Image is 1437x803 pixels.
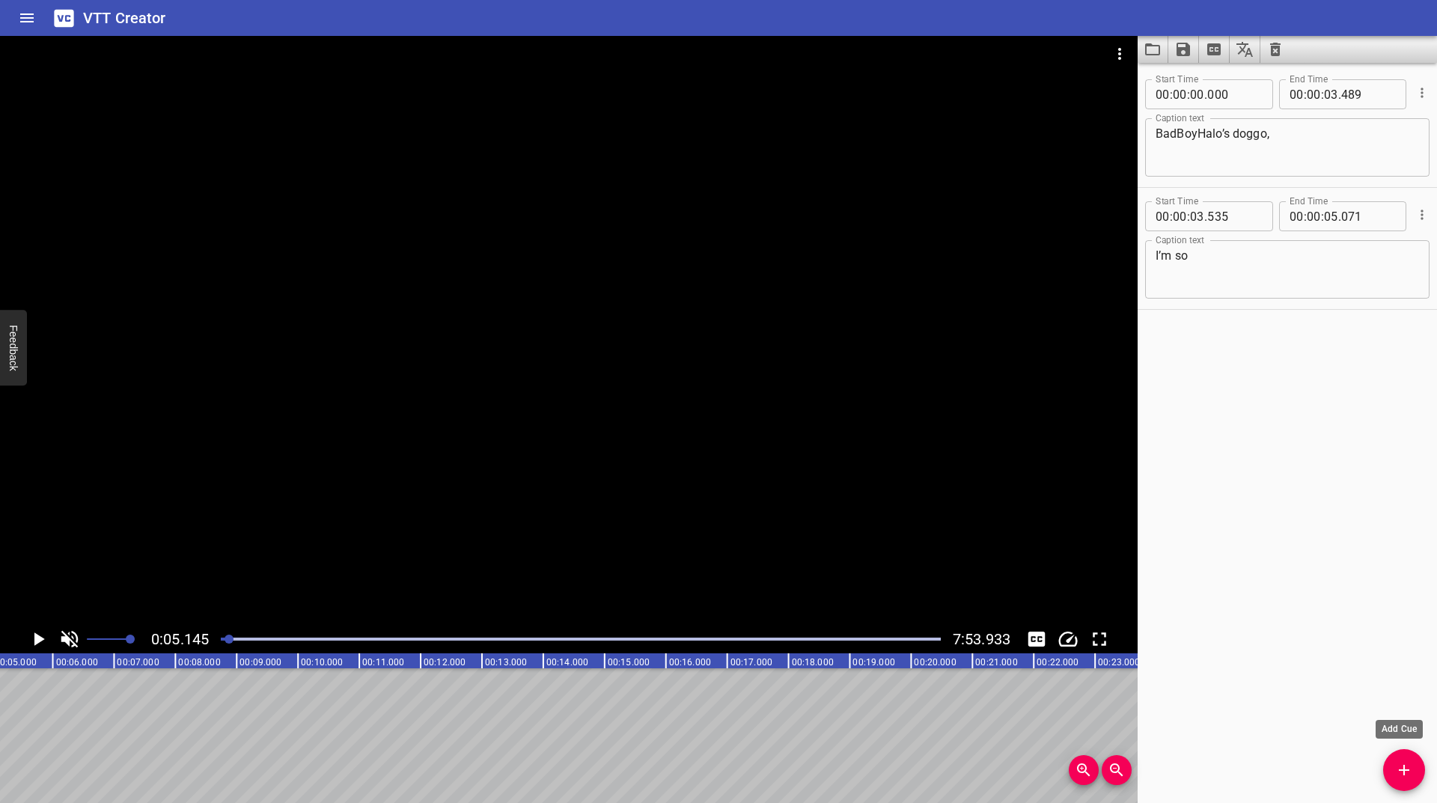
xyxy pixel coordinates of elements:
[1341,201,1396,231] input: 071
[239,657,281,668] text: 00:09.000
[362,657,404,668] text: 00:11.000
[1304,201,1307,231] span: :
[1412,83,1432,103] button: Cue Options
[1199,36,1230,63] button: Extract captions from video
[126,635,135,644] span: Set video volume
[975,657,1017,668] text: 00:21.000
[485,657,527,668] text: 00:13.000
[1338,201,1341,231] span: .
[1412,73,1430,112] div: Cue Options
[1173,201,1187,231] input: 00
[1102,36,1138,72] button: Video Options
[852,657,894,668] text: 00:19.000
[546,657,588,668] text: 00:14.000
[1054,625,1082,653] button: Change Playback Speed
[1037,657,1078,668] text: 00:22.000
[669,657,711,668] text: 00:16.000
[914,657,956,668] text: 00:20.000
[1341,79,1396,109] input: 489
[221,638,941,641] div: Play progress
[301,657,343,668] text: 00:10.000
[1236,40,1254,58] svg: Translate captions
[1204,79,1207,109] span: .
[1204,201,1207,231] span: .
[1102,755,1132,785] button: Zoom Out
[1187,79,1190,109] span: :
[1307,79,1321,109] input: 00
[1156,248,1419,291] textarea: I’m so
[1304,79,1307,109] span: :
[1085,625,1114,653] button: Toggle fullscreen
[1205,40,1223,58] svg: Extract captions from video
[1190,79,1204,109] input: 00
[1383,749,1425,791] button: Add Cue
[1170,79,1173,109] span: :
[1170,201,1173,231] span: :
[730,657,772,668] text: 00:17.000
[1412,205,1432,225] button: Cue Options
[1138,36,1168,63] button: Load captions from file
[1144,40,1162,58] svg: Load captions from file
[1266,40,1284,58] svg: Clear captions
[1156,79,1170,109] input: 00
[792,657,834,668] text: 00:18.000
[1174,40,1192,58] svg: Save captions to file
[1321,201,1324,231] span: :
[1290,79,1304,109] input: 00
[1173,79,1187,109] input: 00
[1187,201,1190,231] span: :
[1022,625,1051,653] div: Hide/Show Captions
[178,657,220,668] text: 00:08.000
[1324,201,1338,231] input: 05
[151,630,209,648] span: Current Time
[1412,195,1430,234] div: Cue Options
[953,630,1010,648] span: 7:53.933
[24,625,52,653] button: Play/Pause
[608,657,650,668] text: 00:15.000
[1290,201,1304,231] input: 00
[1190,201,1204,231] input: 03
[55,625,84,653] button: Toggle mute
[1156,201,1170,231] input: 00
[1207,79,1262,109] input: 000
[1324,79,1338,109] input: 03
[1069,755,1099,785] button: Zoom In
[1098,657,1140,668] text: 00:23.000
[1321,79,1324,109] span: :
[1168,36,1199,63] button: Save captions to file
[424,657,466,668] text: 00:12.000
[1207,201,1262,231] input: 535
[1338,79,1341,109] span: .
[117,657,159,668] text: 00:07.000
[1156,126,1419,169] textarea: BadBoyHalo’s doggo,
[1307,201,1321,231] input: 00
[83,6,166,30] h6: VTT Creator
[56,657,98,668] text: 00:06.000
[1230,36,1260,63] button: Translate captions
[1260,36,1290,63] button: Clear captions
[1022,625,1051,653] button: Toggle captions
